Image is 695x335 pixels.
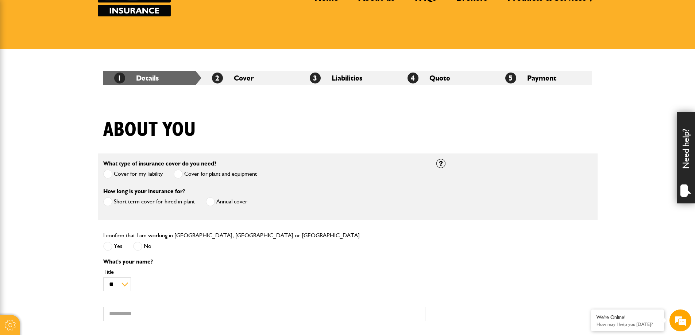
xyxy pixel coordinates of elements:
label: Cover for plant and equipment [174,170,257,179]
li: Liabilities [299,71,397,85]
p: What's your name? [103,259,425,265]
input: Enter your email address [9,89,133,105]
input: Enter your last name [9,67,133,83]
img: d_20077148190_company_1631870298795_20077148190 [12,40,31,51]
label: I confirm that I am working in [GEOGRAPHIC_DATA], [GEOGRAPHIC_DATA] or [GEOGRAPHIC_DATA] [103,233,360,238]
label: Short term cover for hired in plant [103,197,195,206]
span: 3 [310,73,321,83]
li: Details [103,71,201,85]
label: What type of insurance cover do you need? [103,161,216,167]
div: Need help? [677,112,695,203]
li: Quote [397,71,494,85]
li: Payment [494,71,592,85]
label: Annual cover [206,197,247,206]
label: No [133,242,151,251]
input: Enter your phone number [9,110,133,126]
label: Cover for my liability [103,170,163,179]
div: We're Online! [596,314,659,320]
span: 2 [212,73,223,83]
span: 5 [505,73,516,83]
label: Title [103,269,425,275]
textarea: Type your message and hit 'Enter' [9,132,133,218]
h1: About you [103,118,196,142]
label: How long is your insurance for? [103,188,185,194]
li: Cover [201,71,299,85]
p: How may I help you today? [596,322,659,327]
div: Chat with us now [38,41,123,50]
span: 1 [114,73,125,83]
em: Start Chat [99,225,132,234]
div: Minimize live chat window [120,4,137,21]
label: Yes [103,242,122,251]
span: 4 [408,73,418,83]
